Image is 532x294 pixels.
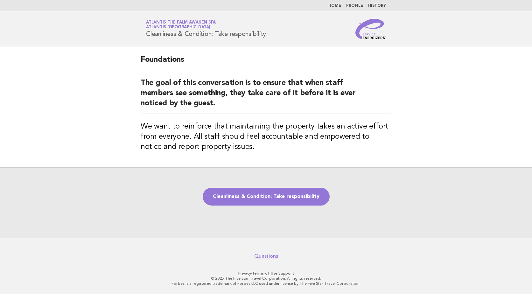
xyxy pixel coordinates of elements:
span: Atlantis [GEOGRAPHIC_DATA] [146,25,210,30]
a: Support [278,271,294,276]
a: Atlantis The Palm Awaken SpaAtlantis [GEOGRAPHIC_DATA] [146,20,216,29]
a: Profile [346,4,363,8]
a: History [368,4,386,8]
img: Service Energizers [355,19,386,39]
a: Terms of Use [252,271,277,276]
a: Questions [254,253,278,259]
p: © 2025 The Five Star Travel Corporation. All rights reserved. [71,276,461,281]
a: Home [328,4,341,8]
a: Cleanliness & Condition: Take responsibility [203,188,330,206]
h2: Foundations [141,55,391,70]
a: Privacy [238,271,251,276]
h1: Cleanliness & Condition: Take responsibility [146,21,266,37]
h3: We want to reinforce that maintaining the property takes an active effort from everyone. All staf... [141,122,391,152]
h2: The goal of this conversation is to ensure that when staff members see something, they take care ... [141,78,391,114]
p: · · [71,271,461,276]
p: Forbes is a registered trademark of Forbes LLC used under license by The Five Star Travel Corpora... [71,281,461,286]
